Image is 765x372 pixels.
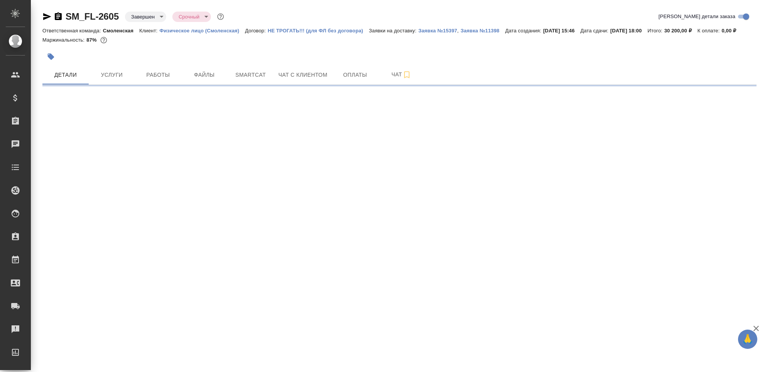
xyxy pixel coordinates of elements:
[125,12,166,22] div: Завершен
[216,12,226,22] button: Доп статусы указывают на важность/срочность заказа
[268,27,369,34] a: НЕ ТРОГАТЬ!!! (для ФЛ без договора)
[245,28,268,34] p: Договор:
[460,27,505,35] button: Заявка №11398
[99,35,109,45] button: 3312.00 RUB;
[86,37,98,43] p: 87%
[93,70,130,80] span: Услуги
[140,70,177,80] span: Работы
[610,28,648,34] p: [DATE] 18:00
[505,28,543,34] p: Дата создания:
[698,28,722,34] p: К оплате:
[47,70,84,80] span: Детали
[54,12,63,21] button: Скопировать ссылку
[42,37,86,43] p: Маржинальность:
[42,12,52,21] button: Скопировать ссылку для ЯМессенджера
[741,331,754,347] span: 🙏
[383,70,420,79] span: Чат
[659,13,735,20] span: [PERSON_NAME] детали заказа
[337,70,374,80] span: Оплаты
[176,13,202,20] button: Срочный
[129,13,157,20] button: Завершен
[647,28,664,34] p: Итого:
[42,28,103,34] p: Ответственная команда:
[460,28,505,34] p: Заявка №11398
[369,28,418,34] p: Заявки на доставку:
[664,28,698,34] p: 30 200,00 ₽
[186,70,223,80] span: Файлы
[278,70,327,80] span: Чат с клиентом
[232,70,269,80] span: Smartcat
[139,28,159,34] p: Клиент:
[580,28,610,34] p: Дата сдачи:
[402,70,411,79] svg: Подписаться
[543,28,581,34] p: [DATE] 15:46
[268,28,369,34] p: НЕ ТРОГАТЬ!!! (для ФЛ без договора)
[42,48,59,65] button: Добавить тэг
[159,28,245,34] p: Физическое лицо (Смоленская)
[418,27,457,35] button: Заявка №15397
[738,330,757,349] button: 🙏
[172,12,211,22] div: Завершен
[457,28,461,34] p: ,
[721,28,742,34] p: 0,00 ₽
[159,27,245,34] a: Физическое лицо (Смоленская)
[103,28,140,34] p: Смоленская
[66,11,119,22] a: SM_FL-2605
[418,28,457,34] p: Заявка №15397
